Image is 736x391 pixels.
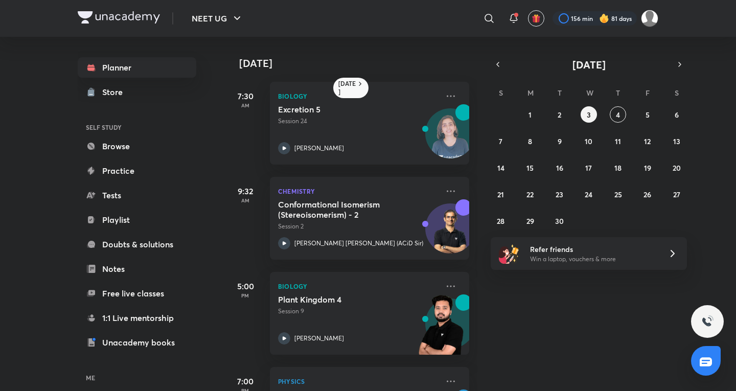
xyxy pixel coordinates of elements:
abbr: September 13, 2025 [673,136,680,146]
p: Session 2 [278,222,439,231]
abbr: September 18, 2025 [614,163,622,173]
img: referral [499,243,519,264]
img: ttu [701,315,714,328]
h5: Excretion 5 [278,104,405,114]
button: September 19, 2025 [639,159,656,176]
p: [PERSON_NAME] [294,334,344,343]
p: AM [225,102,266,108]
img: Company Logo [78,11,160,24]
h5: 7:30 [225,90,266,102]
button: September 12, 2025 [639,133,656,149]
h5: 5:00 [225,280,266,292]
img: avatar [532,14,541,23]
abbr: September 27, 2025 [673,190,680,199]
p: PM [225,292,266,298]
a: Notes [78,259,196,279]
img: Avatar [426,114,475,163]
img: Kushagra Singh [641,10,658,27]
abbr: September 6, 2025 [675,110,679,120]
abbr: September 17, 2025 [585,163,592,173]
button: September 4, 2025 [610,106,626,123]
button: September 17, 2025 [581,159,597,176]
abbr: September 8, 2025 [528,136,532,146]
p: Chemistry [278,185,439,197]
button: September 21, 2025 [493,186,509,202]
a: Free live classes [78,283,196,304]
abbr: September 5, 2025 [646,110,650,120]
p: Biology [278,280,439,292]
abbr: Saturday [675,88,679,98]
img: Avatar [426,209,475,258]
h6: Refer friends [530,244,656,255]
button: September 10, 2025 [581,133,597,149]
p: [PERSON_NAME] [PERSON_NAME] (ACiD Sir) [294,239,423,248]
button: September 15, 2025 [522,159,538,176]
a: Browse [78,136,196,156]
abbr: September 7, 2025 [499,136,502,146]
button: September 1, 2025 [522,106,538,123]
button: September 5, 2025 [639,106,656,123]
button: September 29, 2025 [522,213,538,229]
div: Store [102,86,129,98]
p: AM [225,197,266,203]
p: [PERSON_NAME] [294,144,344,153]
abbr: September 30, 2025 [555,216,564,226]
button: September 28, 2025 [493,213,509,229]
button: September 2, 2025 [551,106,568,123]
abbr: September 3, 2025 [587,110,591,120]
button: September 23, 2025 [551,186,568,202]
button: [DATE] [505,57,673,72]
button: September 11, 2025 [610,133,626,149]
span: [DATE] [572,58,606,72]
h6: ME [78,369,196,386]
abbr: September 24, 2025 [585,190,592,199]
abbr: September 15, 2025 [526,163,534,173]
button: September 30, 2025 [551,213,568,229]
button: September 14, 2025 [493,159,509,176]
img: unacademy [413,294,469,365]
a: 1:1 Live mentorship [78,308,196,328]
abbr: September 22, 2025 [526,190,534,199]
h4: [DATE] [239,57,479,70]
button: September 24, 2025 [581,186,597,202]
button: September 8, 2025 [522,133,538,149]
a: Playlist [78,210,196,230]
abbr: September 9, 2025 [558,136,562,146]
abbr: Thursday [616,88,620,98]
abbr: Tuesday [558,88,562,98]
abbr: September 12, 2025 [644,136,651,146]
p: Biology [278,90,439,102]
abbr: Wednesday [586,88,593,98]
button: September 9, 2025 [551,133,568,149]
a: Planner [78,57,196,78]
abbr: September 16, 2025 [556,163,563,173]
a: Store [78,82,196,102]
button: September 7, 2025 [493,133,509,149]
button: September 18, 2025 [610,159,626,176]
h5: 9:32 [225,185,266,197]
p: Session 24 [278,117,439,126]
p: Physics [278,375,439,387]
a: Practice [78,160,196,181]
abbr: September 28, 2025 [497,216,504,226]
abbr: September 23, 2025 [556,190,563,199]
h5: Conformational Isomerism (Stereoisomerism) - 2 [278,199,405,220]
button: September 26, 2025 [639,186,656,202]
img: streak [599,13,609,24]
a: Company Logo [78,11,160,26]
button: September 22, 2025 [522,186,538,202]
abbr: Friday [646,88,650,98]
p: Win a laptop, vouchers & more [530,255,656,264]
h5: Plant Kingdom 4 [278,294,405,305]
button: NEET UG [186,8,249,29]
abbr: September 2, 2025 [558,110,561,120]
button: September 27, 2025 [669,186,685,202]
abbr: September 29, 2025 [526,216,534,226]
button: September 3, 2025 [581,106,597,123]
abbr: September 25, 2025 [614,190,622,199]
button: September 6, 2025 [669,106,685,123]
button: September 16, 2025 [551,159,568,176]
abbr: September 21, 2025 [497,190,504,199]
p: Session 9 [278,307,439,316]
abbr: September 10, 2025 [585,136,592,146]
